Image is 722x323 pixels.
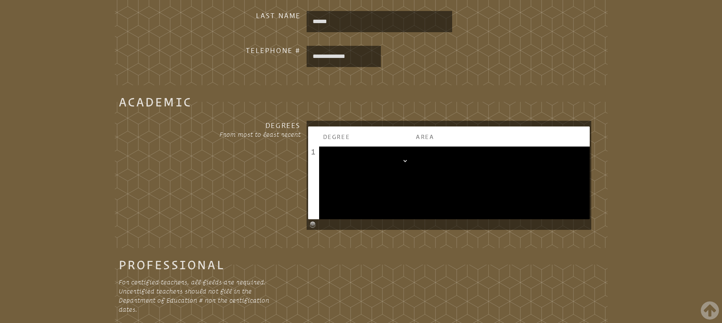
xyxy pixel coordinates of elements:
[119,278,273,314] p: For certified teachers, all fields are required. Uncertified teachers should not fill in the Depa...
[179,11,301,20] h3: Last Name
[119,260,225,269] legend: Professional
[319,126,412,147] th: Degree
[179,46,301,55] h3: Telephone #
[179,130,301,139] p: From most to least recent
[309,220,590,228] a: Add Row
[119,97,192,106] legend: Academic
[179,121,301,130] h3: Degrees
[311,147,316,156] span: 1
[323,153,408,169] select: persons_degrees[row_new_0][col_id_87]
[412,126,590,147] th: Area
